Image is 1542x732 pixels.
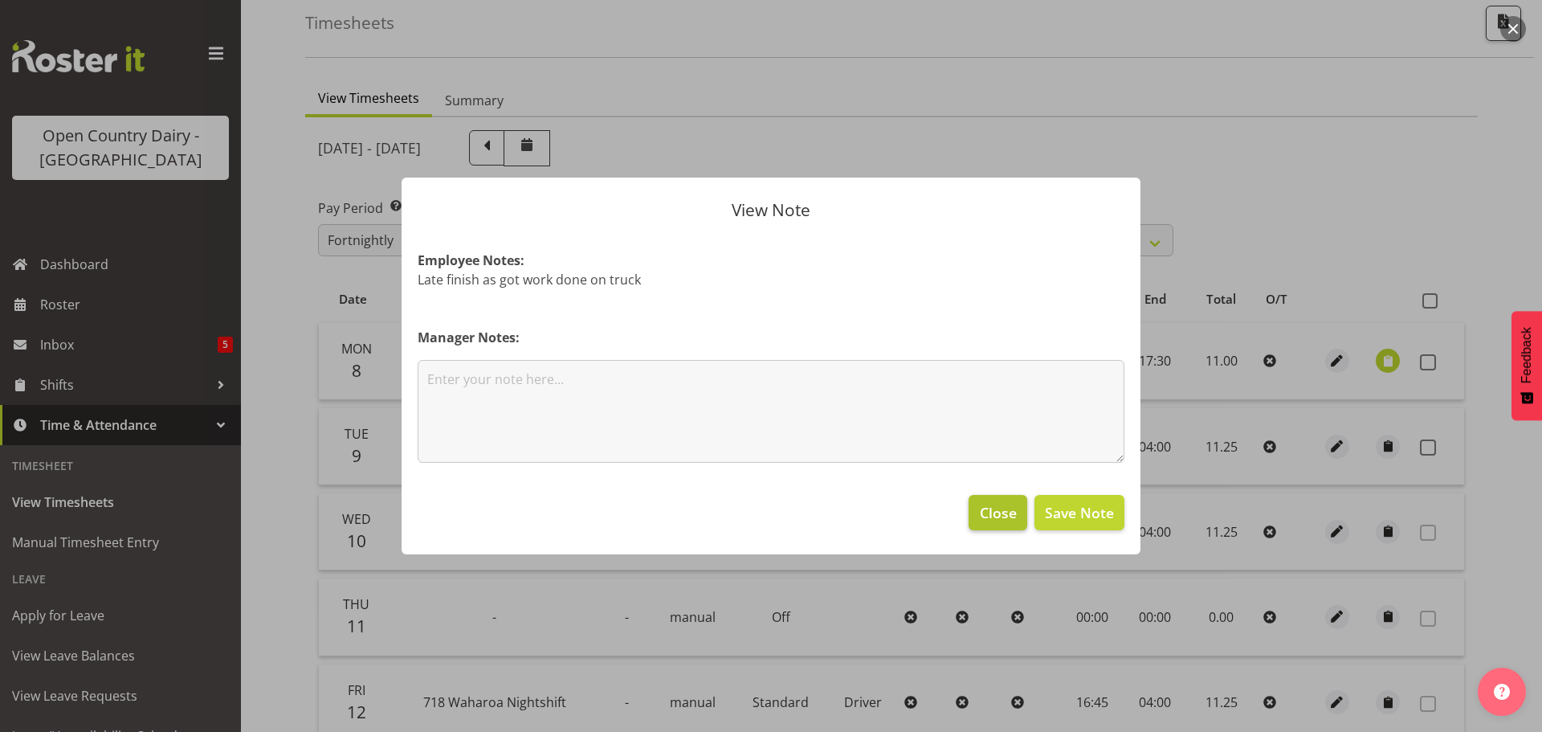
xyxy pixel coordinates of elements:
p: View Note [418,202,1124,219]
img: help-xxl-2.png [1494,684,1510,700]
span: Close [980,502,1017,523]
button: Feedback - Show survey [1511,311,1542,420]
h4: Employee Notes: [418,251,1124,270]
button: Save Note [1034,495,1124,530]
button: Close [969,495,1026,530]
span: Save Note [1045,502,1114,523]
span: Feedback [1520,327,1534,383]
h4: Manager Notes: [418,328,1124,347]
p: Late finish as got work done on truck [418,270,1124,289]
